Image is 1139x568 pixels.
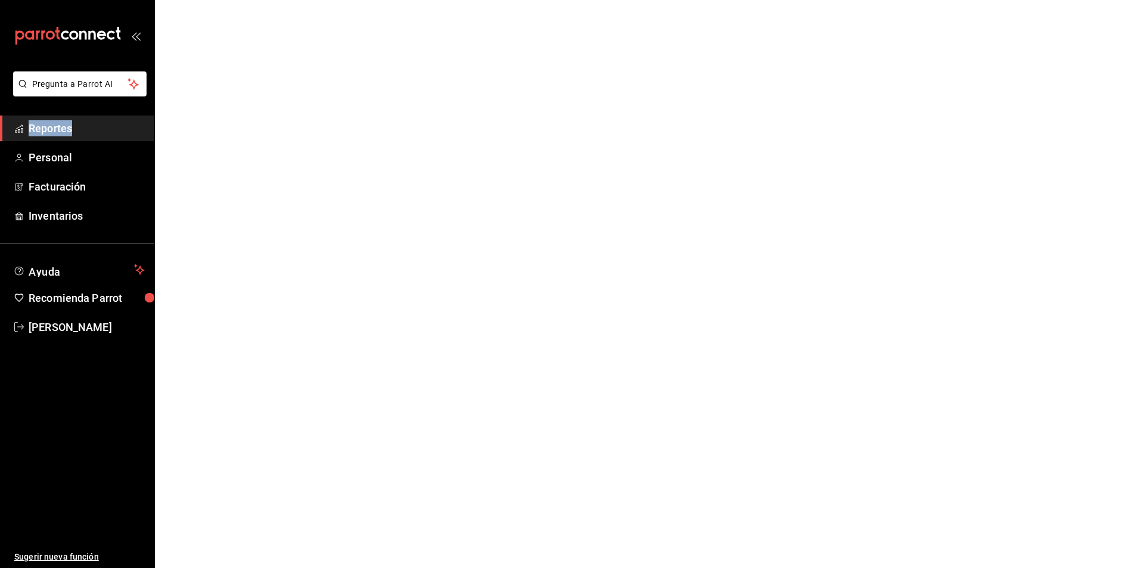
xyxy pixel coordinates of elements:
[29,120,145,136] span: Reportes
[14,551,145,563] span: Sugerir nueva función
[13,71,147,96] button: Pregunta a Parrot AI
[29,319,145,335] span: [PERSON_NAME]
[29,149,145,166] span: Personal
[29,179,145,195] span: Facturación
[32,78,128,90] span: Pregunta a Parrot AI
[8,86,147,99] a: Pregunta a Parrot AI
[29,263,129,277] span: Ayuda
[29,290,145,306] span: Recomienda Parrot
[29,208,145,224] span: Inventarios
[131,31,141,40] button: open_drawer_menu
